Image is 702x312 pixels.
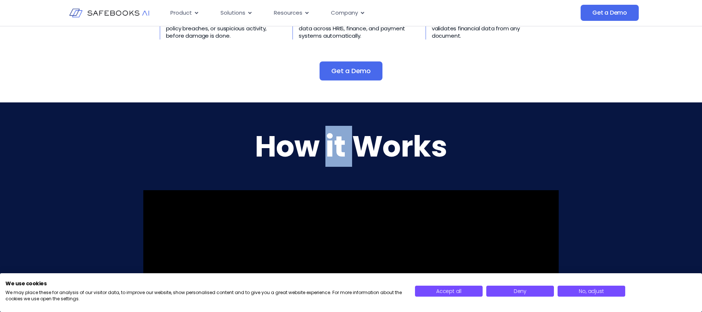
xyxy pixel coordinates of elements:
p: AI-driven detection for unusual patterns, policy breaches, or suspicious activity, before damage ... [166,18,277,40]
span: Get a Demo [331,67,371,75]
p: Automatically reads, extracts, and validates financial data from any document. [432,18,543,40]
span: Resources [274,9,302,17]
a: Get a Demo [581,5,639,21]
h2: We use cookies [5,280,404,287]
span: Deny [514,287,526,295]
button: Accept all cookies [415,286,483,297]
button: Deny all cookies [486,286,554,297]
span: Product [170,9,192,17]
p: Validate payroll, bonuses, and benefits data across HRIS, finance, and payment systems automatica... [299,18,409,40]
span: Get a Demo [592,9,627,16]
button: Adjust cookie preferences [558,286,625,297]
span: Solutions [220,9,245,17]
div: Menu Toggle [165,6,507,20]
nav: Menu [165,6,507,20]
p: We may place these for analysis of our visitor data, to improve our website, show personalised co... [5,290,404,302]
span: Company [331,9,358,17]
span: Accept all [436,287,461,295]
a: Get a Demo [320,61,382,80]
span: No, adjust [579,287,604,295]
h2: How it Works [143,136,559,157]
